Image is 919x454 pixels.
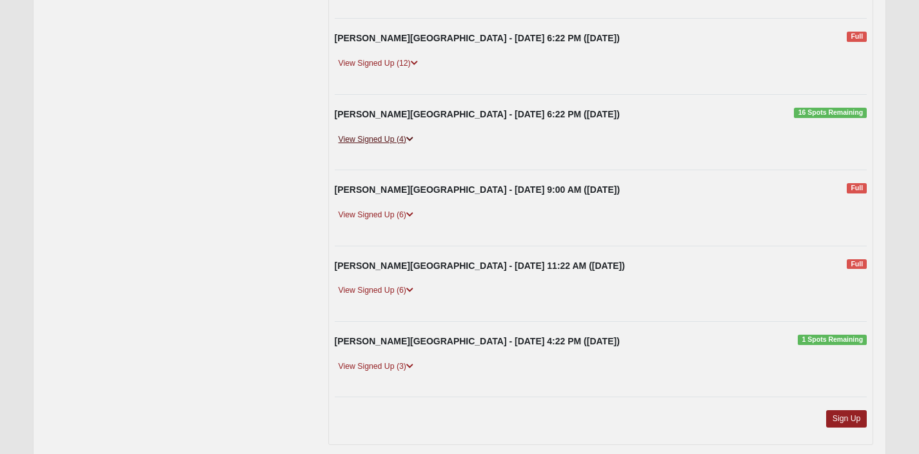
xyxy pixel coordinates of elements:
span: 16 Spots Remaining [794,108,867,118]
strong: [PERSON_NAME][GEOGRAPHIC_DATA] - [DATE] 9:00 AM ([DATE]) [335,184,620,195]
a: View Signed Up (6) [335,208,417,222]
span: Full [847,32,867,42]
span: Full [847,259,867,270]
strong: [PERSON_NAME][GEOGRAPHIC_DATA] - [DATE] 11:22 AM ([DATE]) [335,261,625,271]
span: 1 Spots Remaining [798,335,867,345]
strong: [PERSON_NAME][GEOGRAPHIC_DATA] - [DATE] 4:22 PM ([DATE]) [335,336,620,346]
a: View Signed Up (3) [335,360,417,373]
span: Full [847,183,867,193]
a: View Signed Up (4) [335,133,417,146]
a: View Signed Up (6) [335,284,417,297]
a: View Signed Up (12) [335,57,422,70]
strong: [PERSON_NAME][GEOGRAPHIC_DATA] - [DATE] 6:22 PM ([DATE]) [335,109,620,119]
strong: [PERSON_NAME][GEOGRAPHIC_DATA] - [DATE] 6:22 PM ([DATE]) [335,33,620,43]
a: Sign Up [826,410,867,428]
